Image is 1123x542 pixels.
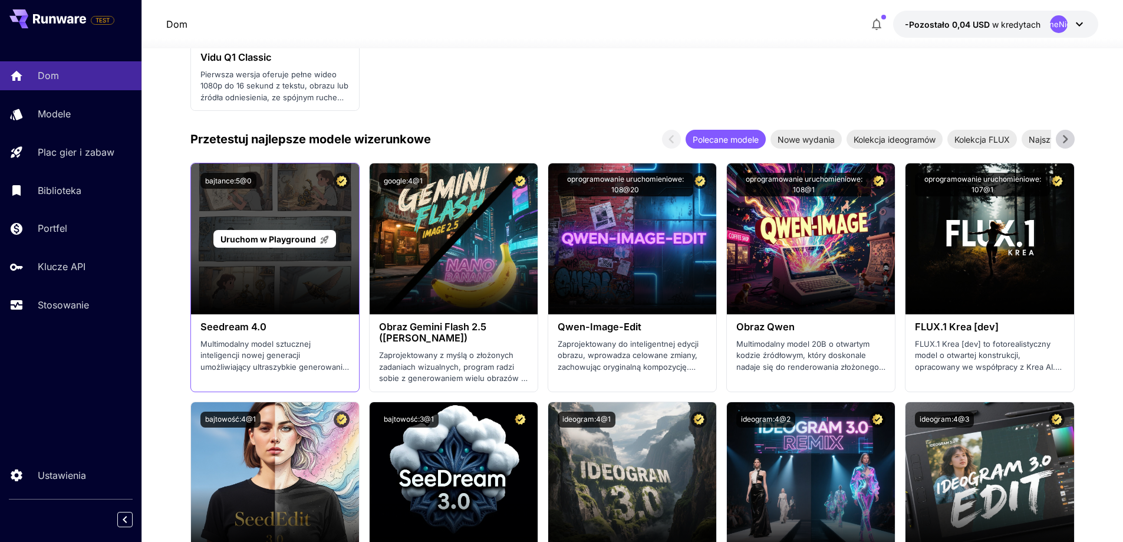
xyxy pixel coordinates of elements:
span: Dodaj swoją kartę płatniczą, aby korzystać z pełnej funkcjonalności platformy. [91,13,114,27]
font: Zaprojektowany do inteligentnej edycji obrazu, wprowadza celowane zmiany, zachowując oryginalną k... [558,339,706,395]
button: ideogram:4@3 [915,412,974,428]
font: Zaprojektowany z myślą o złożonych zadaniach wizualnych, program radzi sobie z generowaniem wielu... [379,350,528,429]
button: Certyfikowany model – sprawdzony pod kątem najlepszej wydajności, obejmuje licencję komercyjną. [1049,412,1065,428]
button: bajtance:5@0 [200,173,256,189]
button: Zwiń pasek boczny [117,512,133,527]
font: Modele [38,108,71,120]
font: Portfel [38,222,67,234]
font: Ustawienia [38,469,86,481]
img: alt [727,163,895,314]
font: Przetestuj najlepsze modele wizerunkowe [190,132,431,146]
div: Kolekcja ideogramów [847,130,943,149]
button: bajtowość:3@1 [379,412,439,428]
button: Certyfikowany model – sprawdzony pod kątem najlepszej wydajności, obejmuje licencję komercyjną. [870,412,885,428]
font: Nowe wydania [778,134,835,144]
div: Zwiń pasek boczny [126,509,141,530]
font: Plac gier i zabaw [38,146,114,158]
font: ideogram:4@2 [741,415,791,423]
font: Klucze API [38,261,85,272]
font: bajtance:5@0 [205,176,252,185]
font: FLUX.1 Krea [dev] to fotorealistyczny model o otwartej konstrukcji, opracowany we współpracy z Kr... [915,339,1062,418]
button: -0,037 USDNiezdefiniowaneNiezdefiniowane [893,11,1098,38]
font: Kolekcja FLUX [954,134,1010,144]
font: Qwen-Image-Edit [558,321,641,333]
font: ideogram:4@3 [920,415,969,423]
button: Certyfikowany model – sprawdzony pod kątem najlepszej wydajności, obejmuje licencję komercyjną. [334,412,350,428]
button: Certyfikowany model – sprawdzony pod kątem najlepszej wydajności, obejmuje licencję komercyjną. [512,173,528,189]
font: -Pozostało 0,04 USD [905,19,990,29]
button: ideogram:4@1 [558,412,615,428]
font: ideogram:4@1 [562,415,611,423]
font: Najszybsze modele [1029,134,1105,144]
font: oprogramowanie uruchomieniowe: 107@1 [924,175,1041,194]
font: google:4@1 [384,176,423,185]
button: google:4@1 [379,173,427,189]
button: Certyfikowany model – sprawdzony pod kątem najlepszej wydajności, obejmuje licencję komercyjną. [871,173,885,189]
button: Certyfikowany model – sprawdzony pod kątem najlepszej wydajności, obejmuje licencję komercyjną. [334,173,350,189]
font: Kolekcja ideogramów [854,134,936,144]
font: oprogramowanie uruchomieniowe: 108@20 [567,175,684,194]
font: Polecane modele [693,134,759,144]
font: Obraz Gemini Flash 2.5 ([PERSON_NAME]) [379,321,486,344]
nav: bułka tarta [166,17,187,31]
div: Kolekcja FLUX [947,130,1017,149]
font: Dom [166,18,187,30]
button: Certyfikowany model – sprawdzony pod kątem najlepszej wydajności, obejmuje licencję komercyjną. [693,173,707,189]
button: oprogramowanie uruchomieniowe: 107@1 [915,173,1050,196]
img: alt [905,163,1073,314]
div: -0,037 USD [905,18,1040,31]
font: TEST [95,17,110,24]
button: Certyfikowany model – sprawdzony pod kątem najlepszej wydajności, obejmuje licencję komercyjną. [1050,173,1064,189]
button: ideogram:4@2 [736,412,795,428]
font: Vidu Q1 Classic [200,51,272,63]
font: Multimodalny model 20B o otwartym kodzie źródłowym, który doskonale nadaje się do renderowania zł... [736,339,885,383]
font: Biblioteka [38,185,81,196]
font: Dom [38,70,59,81]
font: bajtowość:3@1 [384,415,434,423]
div: Nowe wydania [770,130,842,149]
div: Polecane modele [686,130,766,149]
button: oprogramowanie uruchomieniowe: 108@20 [558,173,693,196]
font: Seedream 4.0 [200,321,266,333]
div: Najszybsze modele [1022,130,1112,149]
font: Obraz Qwen [736,321,795,333]
button: bajtowość:4@1 [200,412,261,428]
font: bajtowość:4@1 [205,415,256,423]
font: Uruchom w Playground [220,234,316,244]
font: NiezdefiniowaneNiezdefiniowane [997,19,1121,29]
font: w kredytach [992,19,1040,29]
a: Uruchom w Playground [213,230,335,248]
font: FLUX.1 Krea [dev] [915,321,999,333]
button: Certyfikowany model – sprawdzony pod kątem najlepszej wydajności, obejmuje licencję komercyjną. [512,412,528,428]
font: oprogramowanie uruchomieniowe: 108@1 [746,175,862,194]
img: alt [370,163,538,314]
button: oprogramowanie uruchomieniowe: 108@1 [736,173,871,196]
font: Multimodalny model sztucznej inteligencji nowej generacji umożliwiający ultraszybkie generowanie ... [200,339,350,429]
button: Certyfikowany model – sprawdzony pod kątem najlepszej wydajności, obejmuje licencję komercyjną. [691,412,707,428]
a: Dom [166,17,187,31]
img: alt [548,163,716,314]
font: Stosowanie [38,299,89,311]
font: Pierwsza wersja oferuje pełne wideo 1080p do 16 sekund z tekstu, obrazu lub źródła odniesienia, z... [200,70,348,114]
